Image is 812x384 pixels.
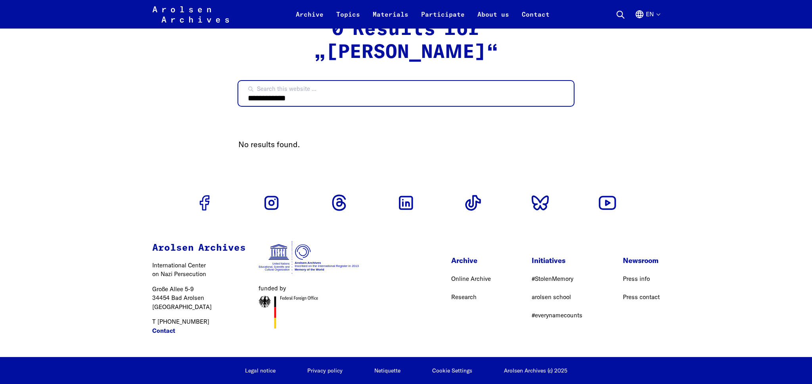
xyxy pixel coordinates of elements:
[307,367,343,374] a: Privacy policy
[432,367,472,374] button: Cookie Settings
[238,138,574,150] p: No results found.
[471,10,515,29] a: About us
[245,367,276,374] a: Legal notice
[192,190,217,215] a: Go to Facebook profile
[289,10,330,29] a: Archive
[451,255,491,266] p: Archive
[289,5,556,24] nav: Primary
[595,190,620,215] a: Go to Youtube profile
[623,275,650,282] a: Press info
[532,255,582,266] p: Initiatives
[326,190,352,215] a: Go to Threads profile
[415,10,471,29] a: Participate
[515,10,556,29] a: Contact
[374,367,400,374] a: Netiquette
[152,261,246,279] p: International Center on Nazi Persecution
[451,255,660,327] nav: Footer
[245,367,472,375] nav: Legal
[152,317,246,335] p: T [PHONE_NUMBER]
[152,285,246,312] p: Große Allee 5-9 34454 Bad Arolsen [GEOGRAPHIC_DATA]
[259,284,360,293] figcaption: funded by
[623,293,660,301] a: Press contact
[152,243,246,253] strong: Arolsen Archives
[330,10,366,29] a: Topics
[451,275,491,282] a: Online Archive
[623,255,660,266] p: Newsroom
[259,190,284,215] a: Go to Instagram profile
[460,190,486,215] a: Go to Tiktok profile
[635,10,660,29] button: English, language selection
[238,18,574,64] h2: 0 Results for „[PERSON_NAME]“
[532,293,571,301] a: arolsen school
[451,293,477,301] a: Research
[393,190,419,215] a: Go to Linkedin profile
[532,311,582,319] a: #everynamecounts
[532,275,573,282] a: #StolenMemory
[152,326,175,336] a: Contact
[528,190,553,215] a: Go to Bluesky profile
[366,10,415,29] a: Materials
[504,367,567,375] p: Arolsen Archives (c) 2025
